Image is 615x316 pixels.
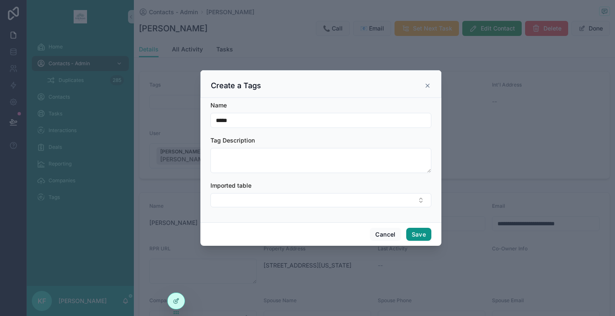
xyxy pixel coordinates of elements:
button: Cancel [370,228,401,241]
button: Save [406,228,431,241]
span: Name [210,102,227,109]
span: Imported table [210,182,251,189]
span: Tag Description [210,137,255,144]
h3: Create a Tags [211,81,261,91]
button: Select Button [210,193,431,207]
